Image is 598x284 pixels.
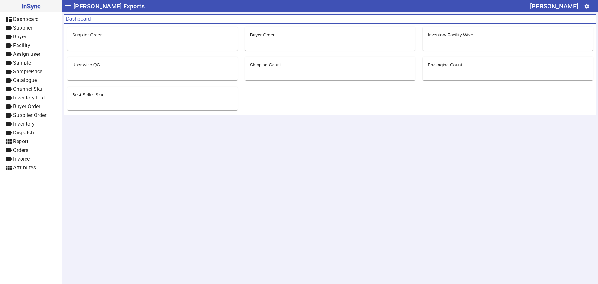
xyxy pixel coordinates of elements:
mat-icon: label [5,129,12,137]
mat-card-header: Buyer Order [245,27,415,38]
mat-card-header: Shipping Count [245,57,415,68]
mat-icon: label [5,33,12,41]
span: Catalogue [13,77,37,83]
span: Sample [13,60,31,66]
span: Dashboard [13,16,39,22]
span: Assign user [13,51,40,57]
mat-card-header: Dashboard [64,14,596,24]
span: Buyer Order [13,103,40,109]
mat-card-header: Packaging Count [423,57,593,68]
span: Supplier [13,25,32,31]
mat-icon: label [5,59,12,67]
mat-icon: label [5,94,12,102]
mat-icon: label [5,77,12,84]
mat-icon: label [5,24,12,32]
span: SamplePrice [13,69,43,75]
mat-icon: label [5,147,12,154]
span: [PERSON_NAME] Exports [74,1,145,11]
mat-icon: label [5,85,12,93]
mat-icon: view_module [5,164,12,171]
mat-card-header: Inventory Facility Wise [423,27,593,38]
span: Facility [13,42,30,48]
span: Inventory [13,121,35,127]
span: Attributes [13,165,36,171]
mat-icon: label [5,103,12,110]
mat-card-header: Best Seller Sku [67,87,238,98]
mat-icon: label [5,68,12,75]
span: Channel Sku [13,86,43,92]
div: [PERSON_NAME] [530,1,578,11]
mat-icon: settings [584,3,590,9]
span: Report [13,138,28,144]
mat-icon: view_module [5,138,12,145]
span: InSync [5,1,57,11]
span: Orders [13,147,28,153]
mat-icon: dashboard [5,16,12,23]
span: Supplier Order [13,112,46,118]
span: Buyer [13,34,26,40]
mat-icon: label [5,42,12,49]
mat-icon: label [5,120,12,128]
span: Inventory List [13,95,45,101]
mat-card-header: Supplier Order [67,27,238,38]
span: Invoice [13,156,30,162]
mat-icon: label [5,155,12,163]
mat-icon: menu [64,2,72,9]
mat-card-header: User wise QC [67,57,238,68]
mat-icon: label [5,112,12,119]
span: Dispatch [13,130,34,136]
mat-icon: label [5,51,12,58]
